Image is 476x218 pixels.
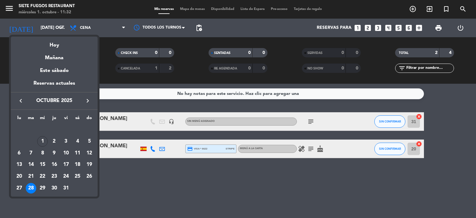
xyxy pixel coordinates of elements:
[72,147,84,159] td: 11 de octubre de 2025
[37,171,48,182] div: 22
[13,171,25,182] td: 20 de octubre de 2025
[26,148,36,158] div: 7
[25,114,37,124] th: martes
[25,147,37,159] td: 7 de octubre de 2025
[17,97,24,105] i: keyboard_arrow_left
[25,159,37,171] td: 14 de octubre de 2025
[60,136,72,147] td: 3 de octubre de 2025
[72,159,83,170] div: 18
[37,183,48,194] div: 29
[60,147,72,159] td: 10 de octubre de 2025
[60,171,72,182] td: 24 de octubre de 2025
[72,136,84,147] td: 4 de octubre de 2025
[14,171,24,182] div: 20
[49,136,59,147] div: 2
[37,136,48,147] td: 1 de octubre de 2025
[49,148,59,158] div: 9
[84,136,95,147] div: 5
[72,159,84,171] td: 18 de octubre de 2025
[11,79,98,92] div: Reservas actuales
[84,159,95,170] div: 19
[83,114,95,124] th: domingo
[13,124,95,136] td: OCT.
[72,136,83,147] div: 4
[26,183,36,194] div: 28
[60,159,72,171] td: 17 de octubre de 2025
[48,147,60,159] td: 9 de octubre de 2025
[61,136,71,147] div: 3
[48,114,60,124] th: jueves
[26,159,36,170] div: 14
[82,97,93,105] button: keyboard_arrow_right
[61,183,71,194] div: 31
[13,147,25,159] td: 6 de octubre de 2025
[60,182,72,194] td: 31 de octubre de 2025
[83,147,95,159] td: 12 de octubre de 2025
[48,136,60,147] td: 2 de octubre de 2025
[60,114,72,124] th: viernes
[37,148,48,158] div: 8
[48,159,60,171] td: 16 de octubre de 2025
[49,159,59,170] div: 16
[83,136,95,147] td: 5 de octubre de 2025
[11,62,98,79] div: Este sábado
[72,114,84,124] th: sábado
[37,159,48,170] div: 15
[61,159,71,170] div: 17
[11,49,98,62] div: Mañana
[72,171,83,182] div: 25
[11,37,98,49] div: Hoy
[13,159,25,171] td: 13 de octubre de 2025
[15,97,26,105] button: keyboard_arrow_left
[13,114,25,124] th: lunes
[37,147,48,159] td: 8 de octubre de 2025
[37,136,48,147] div: 1
[49,183,59,194] div: 30
[49,171,59,182] div: 23
[25,171,37,182] td: 21 de octubre de 2025
[37,182,48,194] td: 29 de octubre de 2025
[72,148,83,158] div: 11
[37,114,48,124] th: miércoles
[48,171,60,182] td: 23 de octubre de 2025
[61,148,71,158] div: 10
[84,171,95,182] div: 26
[61,171,71,182] div: 24
[72,171,84,182] td: 25 de octubre de 2025
[83,171,95,182] td: 26 de octubre de 2025
[14,183,24,194] div: 27
[84,97,91,105] i: keyboard_arrow_right
[37,171,48,182] td: 22 de octubre de 2025
[26,97,82,105] span: octubre 2025
[13,182,25,194] td: 27 de octubre de 2025
[14,159,24,170] div: 13
[26,171,36,182] div: 21
[14,148,24,158] div: 6
[48,182,60,194] td: 30 de octubre de 2025
[84,148,95,158] div: 12
[37,159,48,171] td: 15 de octubre de 2025
[25,182,37,194] td: 28 de octubre de 2025
[83,159,95,171] td: 19 de octubre de 2025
